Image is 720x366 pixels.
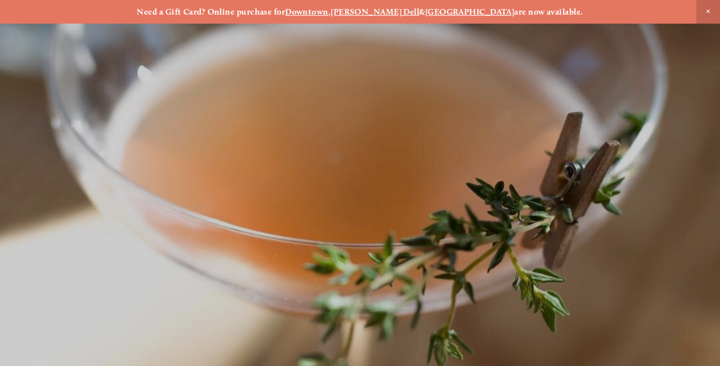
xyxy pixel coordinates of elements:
a: [GEOGRAPHIC_DATA] [425,7,515,17]
strong: are now available. [514,7,583,17]
strong: Need a Gift Card? Online purchase for [137,7,285,17]
a: Downtown [285,7,328,17]
strong: & [419,7,425,17]
strong: , [328,7,331,17]
a: [PERSON_NAME] Dell [331,7,419,17]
